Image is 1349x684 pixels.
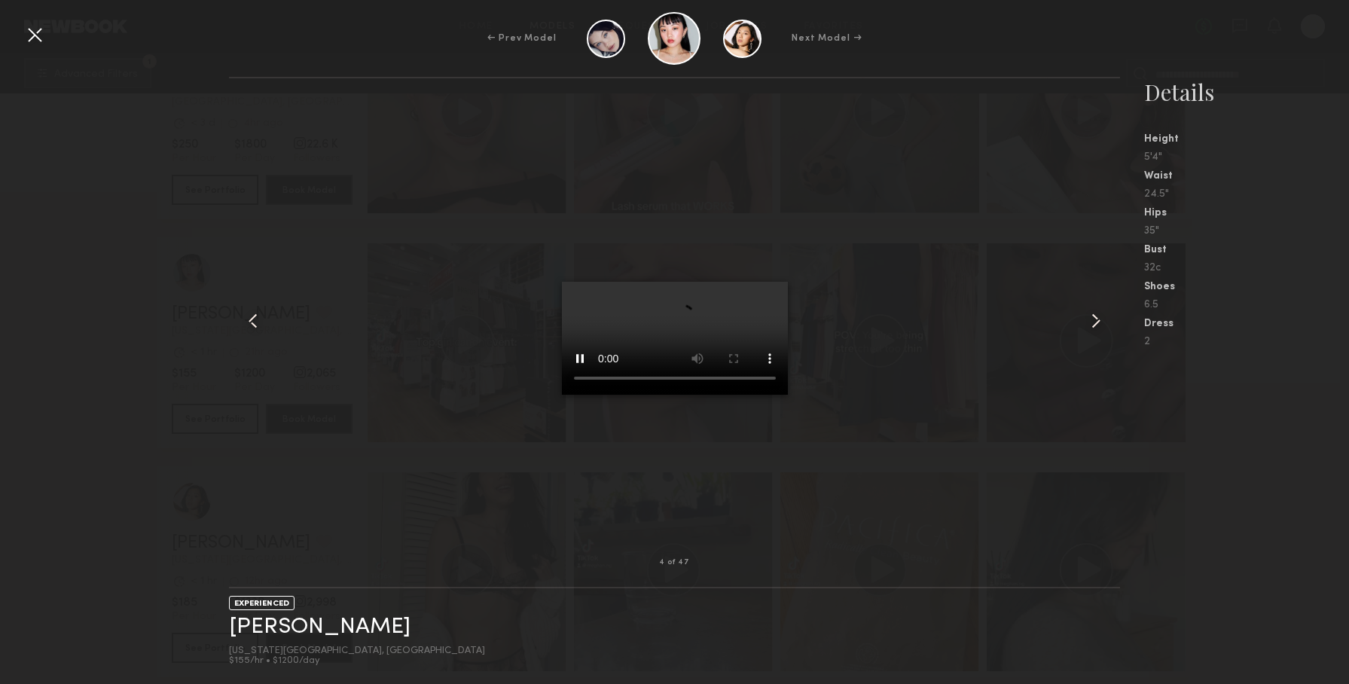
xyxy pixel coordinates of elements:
[1144,77,1349,107] div: Details
[1144,245,1349,255] div: Bust
[1144,226,1349,237] div: 35"
[229,596,295,610] div: EXPERIENCED
[1144,337,1349,347] div: 2
[1144,134,1349,145] div: Height
[1144,208,1349,218] div: Hips
[659,559,689,566] div: 4 of 47
[229,646,485,656] div: [US_STATE][GEOGRAPHIC_DATA], [GEOGRAPHIC_DATA]
[1144,282,1349,292] div: Shoes
[1144,263,1349,273] div: 32c
[1144,152,1349,163] div: 5'4"
[1144,189,1349,200] div: 24.5"
[1144,171,1349,182] div: Waist
[229,615,410,639] a: [PERSON_NAME]
[1144,300,1349,310] div: 6.5
[487,32,557,45] div: ← Prev Model
[229,656,485,666] div: $155/hr • $1200/day
[792,32,862,45] div: Next Model →
[1144,319,1349,329] div: Dress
